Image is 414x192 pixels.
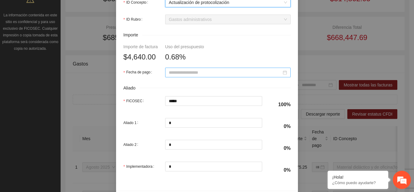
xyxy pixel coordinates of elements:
input: Fecha de pago: [169,69,282,76]
p: ¿Cómo puedo ayudarte? [332,180,384,185]
span: Estamos en línea. [35,62,84,123]
input: Implementadora: [165,162,262,171]
span: $4,640.00 [123,51,156,63]
label: Fecha de pago: [123,68,155,77]
div: Importe de factura [123,43,158,50]
div: Chatee con nosotros ahora [32,31,102,39]
span: Gastos administrativos [169,15,287,24]
h4: 100% [269,101,291,108]
span: Aliado [123,85,140,92]
h4: 0% [269,145,291,152]
input: Aliado 1: [165,118,262,127]
div: Uso del presupuesto [165,43,204,50]
input: Aliado 2: [165,140,262,149]
h4: 0% [269,123,291,130]
div: Minimizar ventana de chat en vivo [99,3,114,18]
label: ID Rubro: [123,15,145,24]
span: 0.68% [165,51,186,63]
div: ¡Hola! [332,175,384,180]
textarea: Escriba su mensaje y pulse “Intro” [3,128,115,149]
label: FICOSEC: [123,96,146,106]
label: Aliado 1: [123,118,141,128]
label: Implementadora: [123,162,157,171]
input: FICOSEC: [165,96,262,106]
label: Aliado 2: [123,140,141,150]
h4: 0% [269,167,291,173]
span: Importe [123,32,142,39]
